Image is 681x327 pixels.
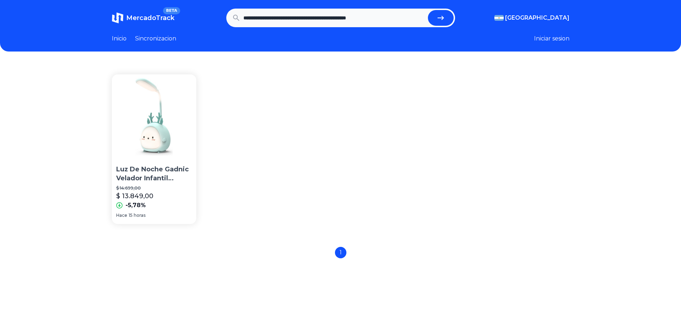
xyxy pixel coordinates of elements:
a: Inicio [112,34,127,43]
span: BETA [163,7,180,14]
img: Argentina [494,15,504,21]
a: Sincronizacion [135,34,176,43]
span: [GEOGRAPHIC_DATA] [505,14,569,22]
span: 15 horas [129,213,145,218]
p: -5,78% [125,201,146,210]
a: Luz De Noche Gadnic Velador Infantil Inalámbrico PortatilLuz De Noche Gadnic Velador Infantil Ina... [112,74,197,224]
span: MercadoTrack [126,14,174,22]
img: Luz De Noche Gadnic Velador Infantil Inalámbrico Portatil [112,74,197,159]
button: [GEOGRAPHIC_DATA] [494,14,569,22]
span: Hace [116,213,127,218]
img: MercadoTrack [112,12,123,24]
p: $ 13.849,00 [116,191,153,201]
p: $ 14.699,00 [116,185,192,191]
a: MercadoTrackBETA [112,12,174,24]
button: Iniciar sesion [534,34,569,43]
p: Luz De Noche Gadnic Velador Infantil Inalámbrico Portatil [116,165,192,183]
